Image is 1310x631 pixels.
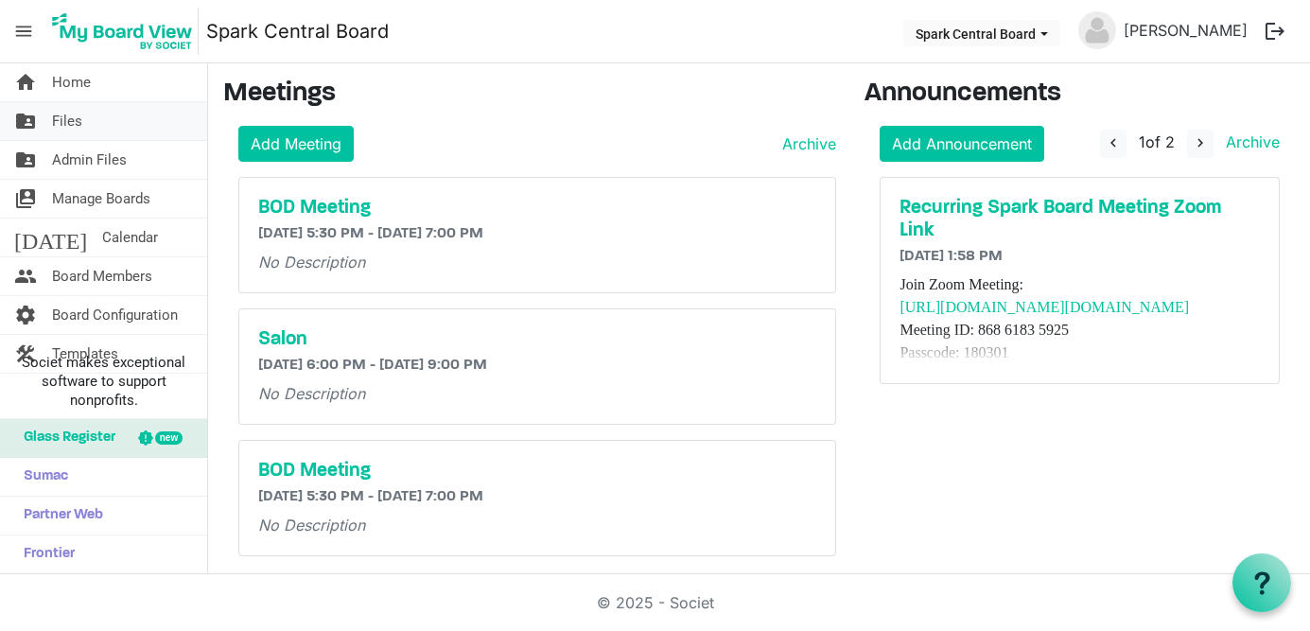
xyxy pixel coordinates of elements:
[258,225,816,243] h6: [DATE] 5:30 PM - [DATE] 7:00 PM
[14,180,37,218] span: switch_account
[903,20,1060,46] button: Spark Central Board dropdownbutton
[258,488,816,506] h6: [DATE] 5:30 PM - [DATE] 7:00 PM
[1078,11,1116,49] img: no-profile-picture.svg
[52,102,82,140] span: Files
[1139,132,1145,151] span: 1
[1100,130,1127,158] button: navigate_before
[1116,11,1255,49] a: [PERSON_NAME]
[1192,134,1209,151] span: navigate_next
[258,251,816,273] p: No Description
[46,8,206,55] a: My Board View Logo
[52,180,150,218] span: Manage Boards
[238,126,354,162] a: Add Meeting
[6,13,42,49] span: menu
[14,141,37,179] span: folder_shared
[14,458,68,496] span: Sumac
[900,299,1189,315] a: [URL][DOMAIN_NAME][DOMAIN_NAME]
[1218,132,1280,151] a: Archive
[258,382,816,405] p: No Description
[52,296,178,334] span: Board Configuration
[52,63,91,101] span: Home
[223,79,836,111] h3: Meetings
[258,328,816,351] a: Salon
[52,257,152,295] span: Board Members
[14,63,37,101] span: home
[14,102,37,140] span: folder_shared
[14,257,37,295] span: people
[102,219,158,256] span: Calendar
[1139,132,1175,151] span: of 2
[900,273,1260,364] p: Join Zoom Meeting: Meeting ID: 868 6183 5925 Passcode: 180301
[775,132,836,155] a: Archive
[258,197,816,219] a: BOD Meeting
[206,12,389,50] a: Spark Central Board
[14,219,87,256] span: [DATE]
[14,335,37,373] span: construction
[46,8,199,55] img: My Board View Logo
[14,497,103,535] span: Partner Web
[1105,134,1122,151] span: navigate_before
[258,460,816,482] a: BOD Meeting
[9,353,199,410] span: Societ makes exceptional software to support nonprofits.
[597,593,714,612] a: © 2025 - Societ
[52,141,127,179] span: Admin Files
[1187,130,1214,158] button: navigate_next
[14,419,115,457] span: Glass Register
[52,335,118,373] span: Templates
[14,296,37,334] span: settings
[258,357,816,375] h6: [DATE] 6:00 PM - [DATE] 9:00 PM
[1255,11,1295,51] button: logout
[900,197,1260,242] a: Recurring Spark Board Meeting Zoom Link
[900,249,1003,264] span: [DATE] 1:58 PM
[14,535,75,573] span: Frontier
[155,431,183,445] div: new
[880,126,1044,162] a: Add Announcement
[865,79,1295,111] h3: Announcements
[258,514,816,536] p: No Description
